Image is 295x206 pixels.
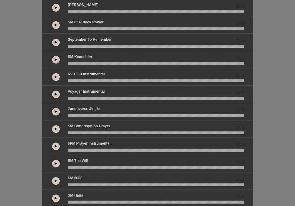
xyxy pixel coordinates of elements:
[236,3,244,9] span: 0.00
[68,89,105,94] p: Voyager Instrumental
[68,37,112,42] p: September to Remember
[236,159,244,165] span: 0.00
[68,158,88,163] p: SM The Will
[236,55,244,61] span: 0.00
[68,71,105,77] p: Rv 1:1-3 Instrumental
[68,2,99,8] p: [PERSON_NAME]
[236,176,244,183] span: 0.00
[236,90,244,96] span: 0.00
[236,142,244,148] span: 0.00
[68,54,92,60] p: SM Keunshim
[68,106,100,112] p: Jundoverse Jingle
[68,19,104,25] p: SM 6 o-clock prayer
[68,141,111,146] p: 6PM Prayer Instrumental
[68,175,82,181] p: SM 6000
[236,72,244,79] span: 0.00
[236,194,244,200] span: 0.00
[236,20,244,27] span: 0.00
[236,38,244,44] span: 0.00
[68,123,110,129] p: SM Congregation Prayer
[236,124,244,131] span: 0.00
[68,193,83,198] p: SM Hana
[236,107,244,113] span: 0.00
